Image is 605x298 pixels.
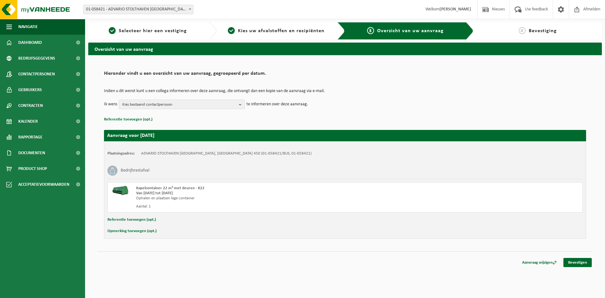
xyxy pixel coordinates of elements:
[517,258,562,267] a: Aanvraag wijzigen
[519,27,526,34] span: 4
[18,161,47,177] span: Product Shop
[104,71,586,79] h2: Hieronder vindt u een overzicht van uw aanvraag, gegroepeerd per datum.
[141,151,312,156] td: ADVARIO STOLTHAVEN [GEOGRAPHIC_DATA], [GEOGRAPHIC_DATA] 450 (01-058421/BUS, 01-058421)
[18,177,69,192] span: Acceptatievoorwaarden
[238,28,325,33] span: Kies uw afvalstoffen en recipiënten
[18,35,42,50] span: Dashboard
[367,27,374,34] span: 3
[107,216,156,224] button: Referentie toevoegen (opt.)
[83,5,193,14] span: 01-058421 - ADVARIO STOLTHAVEN ANTWERPEN NV - ANTWERPEN
[529,28,557,33] span: Bevestiging
[18,66,55,82] span: Contactpersonen
[119,28,187,33] span: Selecteer hier een vestiging
[104,115,153,124] button: Referentie toevoegen (opt.)
[104,100,117,109] p: Ik wens
[136,186,205,190] span: Kapelcontainer 22 m³ met deuren - K22
[18,19,38,35] span: Navigatie
[377,28,444,33] span: Overzicht van uw aanvraag
[84,5,193,14] span: 01-058421 - ADVARIO STOLTHAVEN ANTWERPEN NV - ANTWERPEN
[111,186,130,195] img: HK-XK-22-GN-00.png
[136,204,370,209] div: Aantal: 1
[119,100,245,109] button: Kies bestaand contactpersoon
[18,145,45,161] span: Documenten
[107,151,135,155] strong: Plaatsingsadres:
[220,27,333,35] a: 2Kies uw afvalstoffen en recipiënten
[18,129,43,145] span: Rapportage
[563,258,592,267] a: Bevestigen
[122,100,236,109] span: Kies bestaand contactpersoon
[88,43,602,55] h2: Overzicht van uw aanvraag
[121,166,149,176] h3: Bedrijfsrestafval
[104,89,586,93] p: Indien u dit wenst kunt u een collega informeren over deze aanvraag, die ontvangt dan een kopie v...
[107,133,154,138] strong: Aanvraag voor [DATE]
[18,82,42,98] span: Gebruikers
[136,196,370,201] div: Ophalen en plaatsen lege container
[109,27,116,34] span: 1
[440,7,471,12] strong: [PERSON_NAME]
[246,100,308,109] p: te informeren over deze aanvraag.
[228,27,235,34] span: 2
[136,191,173,195] strong: Van [DATE] tot [DATE]
[18,98,43,114] span: Contracten
[107,227,157,235] button: Opmerking toevoegen (opt.)
[18,50,55,66] span: Bedrijfsgegevens
[18,114,38,129] span: Kalender
[91,27,204,35] a: 1Selecteer hier een vestiging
